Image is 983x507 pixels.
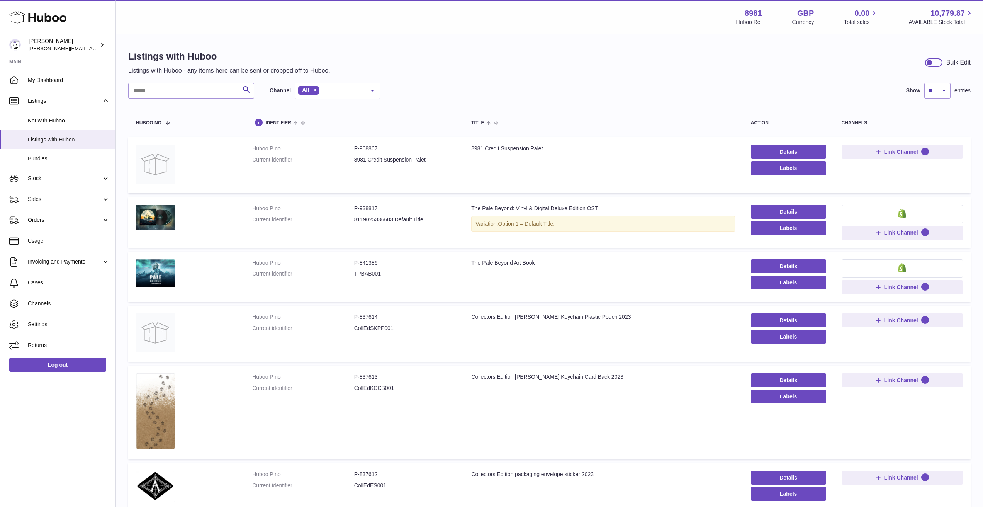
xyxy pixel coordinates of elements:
[884,148,918,155] span: Link Channel
[745,8,762,19] strong: 8981
[252,373,354,381] dt: Huboo P no
[842,373,963,387] button: Link Channel
[751,205,826,219] a: Details
[136,121,161,126] span: Huboo no
[354,156,456,163] dd: 8981 Credit Suspension Palet
[252,270,354,277] dt: Current identifier
[28,216,102,224] span: Orders
[751,121,826,126] div: action
[28,77,110,84] span: My Dashboard
[28,237,110,245] span: Usage
[751,145,826,159] a: Details
[28,196,102,203] span: Sales
[471,216,735,232] div: Variation:
[842,313,963,327] button: Link Channel
[136,471,175,502] img: Collectors Edition packaging envelope sticker 2023
[471,205,735,212] div: The Pale Beyond: Vinyl & Digital Deluxe Edition OST
[898,209,906,218] img: shopify-small.png
[884,377,918,384] span: Link Channel
[751,161,826,175] button: Labels
[471,373,735,381] div: Collectors Edition [PERSON_NAME] Keychain Card Back 2023
[136,259,175,288] img: The Pale Beyond Art Book
[9,39,21,51] img: michael.bell@hey.com
[265,121,291,126] span: identifier
[736,19,762,26] div: Huboo Ref
[136,313,175,352] img: Collectors Edition Stanberry Keychain Plastic Pouch 2023
[954,87,971,94] span: entries
[751,390,826,403] button: Labels
[471,121,484,126] span: title
[884,284,918,291] span: Link Channel
[354,216,456,223] dd: 8119025336603 Default Title;
[28,321,110,328] span: Settings
[751,259,826,273] a: Details
[797,8,814,19] strong: GBP
[898,263,906,272] img: shopify-small.png
[354,482,456,489] dd: CollEdES001
[930,8,965,19] span: 10,779.87
[751,487,826,501] button: Labels
[28,97,102,105] span: Listings
[29,37,98,52] div: [PERSON_NAME]
[128,66,330,75] p: Listings with Huboo - any items here can be sent or dropped off to Huboo.
[28,279,110,286] span: Cases
[29,45,196,51] span: [PERSON_NAME][EMAIL_ADDRESS][PERSON_NAME][DOMAIN_NAME]
[471,145,735,152] div: 8981 Credit Suspension Palet
[842,145,963,159] button: Link Channel
[28,342,110,349] span: Returns
[354,259,456,267] dd: P-841386
[354,270,456,277] dd: TPBAB001
[471,259,735,267] div: The Pale Beyond Art Book
[908,19,974,26] span: AVAILABLE Stock Total
[28,175,102,182] span: Stock
[354,205,456,212] dd: P-938817
[252,145,354,152] dt: Huboo P no
[751,373,826,387] a: Details
[354,313,456,321] dd: P-837614
[751,330,826,344] button: Labels
[28,258,102,265] span: Invoicing and Payments
[354,325,456,332] dd: CollEdSKPP001
[252,205,354,212] dt: Huboo P no
[842,121,963,126] div: channels
[792,19,814,26] div: Currency
[354,471,456,478] dd: P-837612
[842,226,963,240] button: Link Channel
[28,136,110,143] span: Listings with Huboo
[9,358,106,372] a: Log out
[884,474,918,481] span: Link Channel
[844,19,878,26] span: Total sales
[844,8,878,26] a: 0.00 Total sales
[252,216,354,223] dt: Current identifier
[884,317,918,324] span: Link Channel
[751,276,826,289] button: Labels
[884,229,918,236] span: Link Channel
[498,221,555,227] span: Option 1 = Default Title;
[471,313,735,321] div: Collectors Edition [PERSON_NAME] Keychain Plastic Pouch 2023
[908,8,974,26] a: 10,779.87 AVAILABLE Stock Total
[252,313,354,321] dt: Huboo P no
[128,50,330,63] h1: Listings with Huboo
[136,145,175,184] img: 8981 Credit Suspension Palet
[136,373,175,449] img: Collectors Edition Stanberry Keychain Card Back 2023
[302,87,309,93] span: All
[354,145,456,152] dd: P-968867
[252,471,354,478] dt: Huboo P no
[252,156,354,163] dt: Current identifier
[842,471,963,485] button: Link Channel
[252,385,354,392] dt: Current identifier
[354,385,456,392] dd: CollEdKCCB001
[136,205,175,230] img: The Pale Beyond: Vinyl & Digital Deluxe Edition OST
[252,325,354,332] dt: Current identifier
[855,8,870,19] span: 0.00
[906,87,920,94] label: Show
[751,313,826,327] a: Details
[471,471,735,478] div: Collectors Edition packaging envelope sticker 2023
[28,117,110,124] span: Not with Huboo
[354,373,456,381] dd: P-837613
[946,58,971,67] div: Bulk Edit
[28,300,110,307] span: Channels
[751,471,826,485] a: Details
[751,221,826,235] button: Labels
[28,155,110,162] span: Bundles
